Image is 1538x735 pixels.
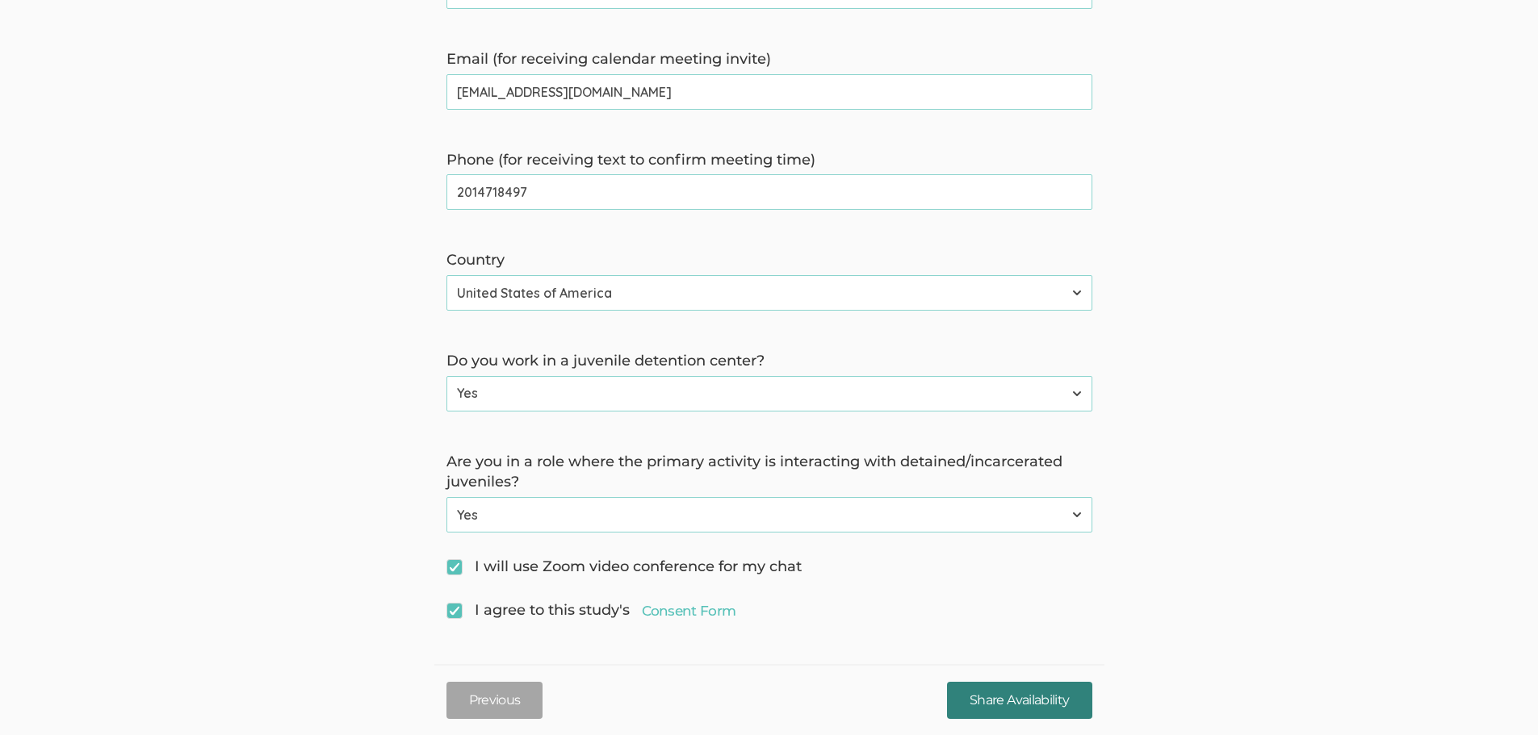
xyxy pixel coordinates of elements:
label: Country [446,250,1092,271]
label: Email (for receiving calendar meeting invite) [446,49,1092,70]
label: Do you work in a juvenile detention center? [446,351,1092,372]
button: Previous [446,681,543,719]
span: I agree to this study's [446,600,736,621]
a: Consent Form [642,601,736,620]
input: Share Availability [947,681,1092,719]
label: Are you in a role where the primary activity is interacting with detained/incarcerated juveniles? [446,452,1092,493]
label: Phone (for receiving text to confirm meeting time) [446,150,1092,171]
span: I will use Zoom video conference for my chat [446,557,802,578]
